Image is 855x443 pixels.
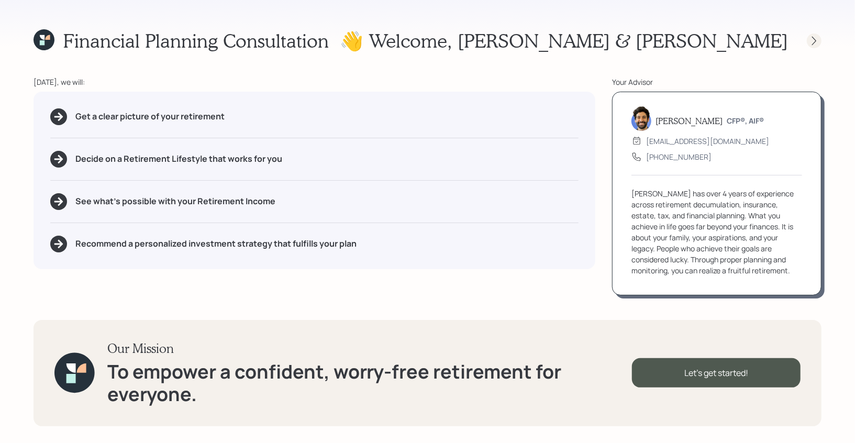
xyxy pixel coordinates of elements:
div: [PHONE_NUMBER] [646,151,712,162]
h5: Decide on a Retirement Lifestyle that works for you [75,154,282,164]
div: [EMAIL_ADDRESS][DOMAIN_NAME] [646,136,769,147]
h1: To empower a confident, worry-free retirement for everyone. [107,360,632,405]
h6: CFP®, AIF® [727,117,764,126]
h1: 👋 Welcome , [PERSON_NAME] & [PERSON_NAME] [340,29,788,52]
h3: Our Mission [107,341,632,356]
h5: See what's possible with your Retirement Income [75,196,275,206]
img: eric-schwartz-headshot.png [631,106,651,131]
div: Your Advisor [612,76,821,87]
h5: [PERSON_NAME] [656,116,723,126]
h5: Recommend a personalized investment strategy that fulfills your plan [75,239,357,249]
h5: Get a clear picture of your retirement [75,112,225,121]
div: [PERSON_NAME] has over 4 years of experience across retirement decumulation, insurance, estate, t... [631,188,802,276]
div: [DATE], we will: [34,76,595,87]
h1: Financial Planning Consultation [63,29,329,52]
div: Let's get started! [632,358,801,387]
